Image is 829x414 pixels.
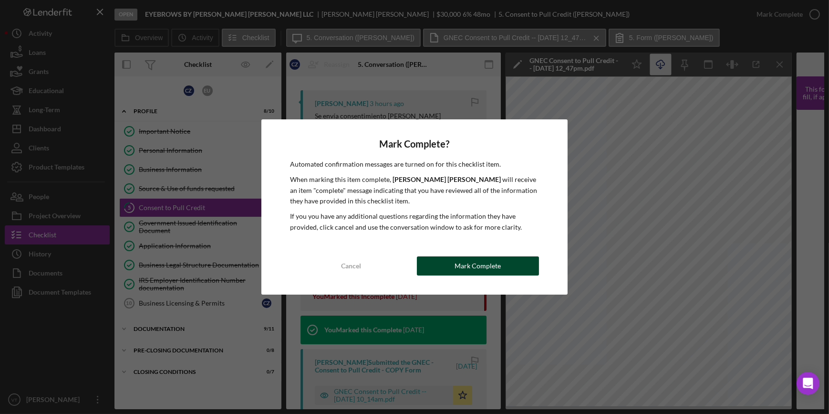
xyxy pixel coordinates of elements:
[341,256,361,276] div: Cancel
[290,159,539,170] p: Automated confirmation messages are turned on for this checklist item.
[290,138,539,149] h4: Mark Complete?
[393,175,501,183] b: [PERSON_NAME] [PERSON_NAME]
[455,256,501,276] div: Mark Complete
[290,256,412,276] button: Cancel
[290,211,539,233] p: If you you have any additional questions regarding the information they have provided, click canc...
[797,372,819,395] div: Open Intercom Messenger
[290,174,539,206] p: When marking this item complete, will receive an item "complete" message indicating that you have...
[417,256,539,276] button: Mark Complete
